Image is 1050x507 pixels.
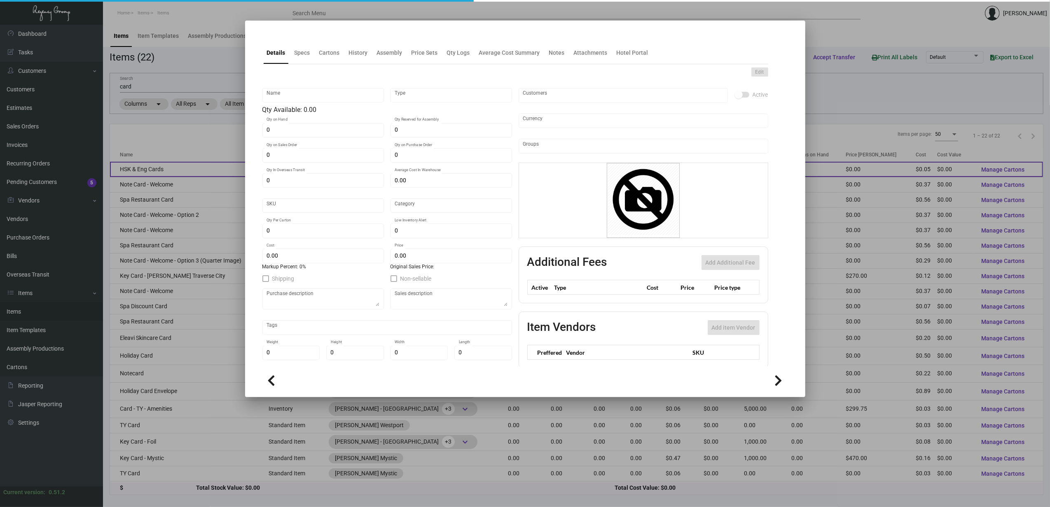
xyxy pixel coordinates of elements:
div: Assembly [377,49,402,57]
input: Add new.. [523,92,723,99]
button: Add Additional Fee [702,255,760,270]
span: Add Additional Fee [706,259,755,266]
div: 0.51.2 [49,488,65,497]
th: Price [678,280,712,295]
div: Hotel Portal [617,49,648,57]
th: Active [527,280,552,295]
div: Specs [295,49,310,57]
div: Details [267,49,285,57]
div: Attachments [574,49,608,57]
span: Edit [755,69,764,76]
th: Vendor [562,345,689,360]
div: History [349,49,368,57]
th: Preffered [527,345,562,360]
span: Shipping [272,274,295,284]
span: Active [753,90,768,100]
div: Current version: [3,488,45,497]
div: Cartons [319,49,340,57]
th: Type [552,280,645,295]
th: Price type [712,280,749,295]
input: Add new.. [523,143,764,149]
h2: Additional Fees [527,255,607,270]
div: Average Cost Summary [479,49,540,57]
th: Cost [645,280,678,295]
span: Non-sellable [400,274,432,284]
div: Qty Available: 0.00 [262,105,512,115]
div: Notes [549,49,565,57]
span: Add item Vendor [712,324,755,331]
button: Add item Vendor [708,320,760,335]
div: Qty Logs [447,49,470,57]
th: SKU [689,345,759,360]
button: Edit [751,67,768,77]
div: Price Sets [412,49,438,57]
h2: Item Vendors [527,320,596,335]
